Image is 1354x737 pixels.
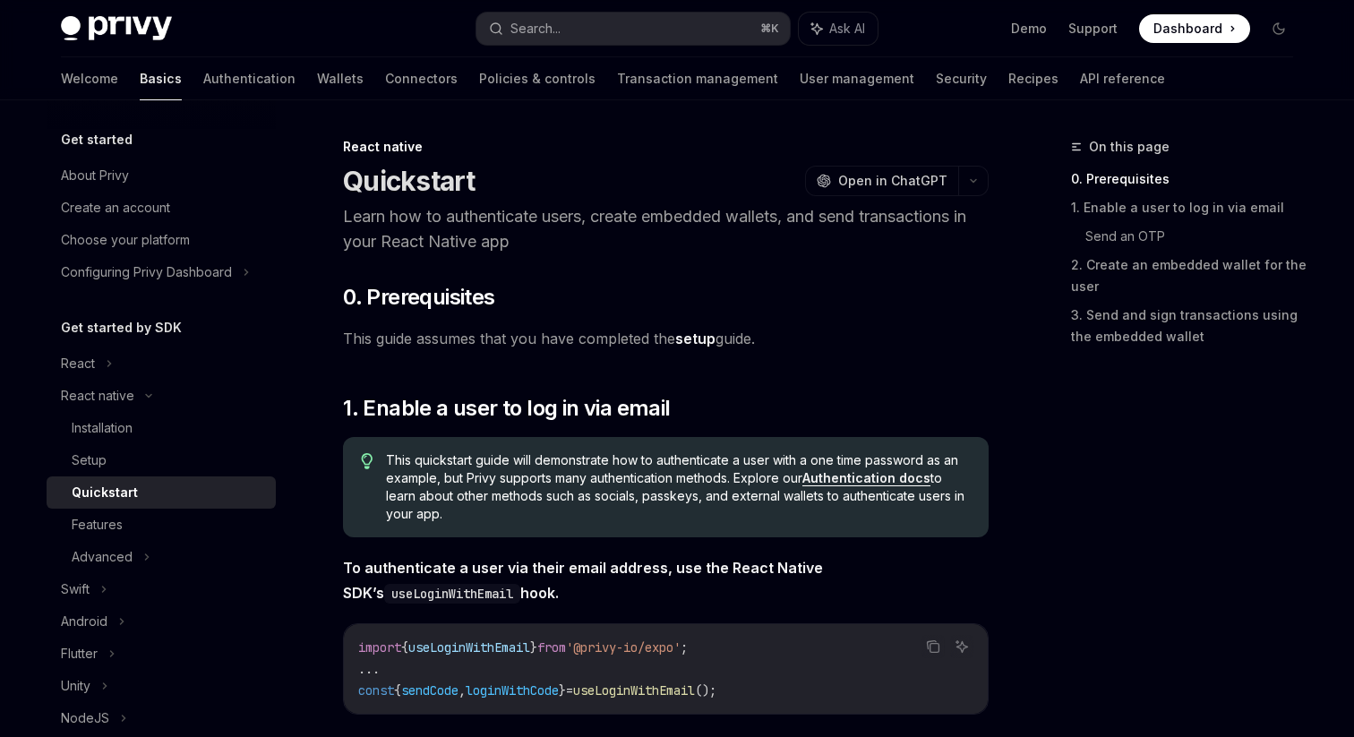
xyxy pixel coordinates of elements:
[1071,193,1307,222] a: 1. Enable a user to log in via email
[72,417,133,439] div: Installation
[675,330,716,348] a: setup
[72,546,133,568] div: Advanced
[61,611,107,632] div: Android
[1264,14,1293,43] button: Toggle dark mode
[466,682,559,698] span: loginWithCode
[566,639,681,656] span: '@privy-io/expo'
[573,682,695,698] span: useLoginWithEmail
[458,682,466,698] span: ,
[617,57,778,100] a: Transaction management
[537,639,566,656] span: from
[72,450,107,471] div: Setup
[61,385,134,407] div: React native
[1153,20,1222,38] span: Dashboard
[408,639,530,656] span: useLoginWithEmail
[61,578,90,600] div: Swift
[566,682,573,698] span: =
[681,639,688,656] span: ;
[510,18,561,39] div: Search...
[140,57,182,100] a: Basics
[61,16,172,41] img: dark logo
[61,165,129,186] div: About Privy
[1011,20,1047,38] a: Demo
[936,57,987,100] a: Security
[479,57,596,100] a: Policies & controls
[61,57,118,100] a: Welcome
[401,682,458,698] span: sendCode
[343,283,494,312] span: 0. Prerequisites
[530,639,537,656] span: }
[61,229,190,251] div: Choose your platform
[394,682,401,698] span: {
[343,138,989,156] div: React native
[559,682,566,698] span: }
[1080,57,1165,100] a: API reference
[343,204,989,254] p: Learn how to authenticate users, create embedded wallets, and send transactions in your React Nat...
[838,172,947,190] span: Open in ChatGPT
[695,682,716,698] span: ();
[61,261,232,283] div: Configuring Privy Dashboard
[921,635,945,658] button: Copy the contents from the code block
[829,20,865,38] span: Ask AI
[358,639,401,656] span: import
[61,707,109,729] div: NodeJS
[401,639,408,656] span: {
[343,559,823,602] strong: To authenticate a user via their email address, use the React Native SDK’s hook.
[343,165,476,197] h1: Quickstart
[47,444,276,476] a: Setup
[1089,136,1170,158] span: On this page
[1139,14,1250,43] a: Dashboard
[61,675,90,697] div: Unity
[343,326,989,351] span: This guide assumes that you have completed the guide.
[47,476,276,509] a: Quickstart
[61,643,98,664] div: Flutter
[1068,20,1118,38] a: Support
[760,21,779,36] span: ⌘ K
[384,584,520,604] code: useLoginWithEmail
[61,129,133,150] h5: Get started
[72,482,138,503] div: Quickstart
[358,682,394,698] span: const
[385,57,458,100] a: Connectors
[805,166,958,196] button: Open in ChatGPT
[61,197,170,219] div: Create an account
[203,57,296,100] a: Authentication
[61,353,95,374] div: React
[47,224,276,256] a: Choose your platform
[950,635,973,658] button: Ask AI
[1085,222,1307,251] a: Send an OTP
[47,159,276,192] a: About Privy
[361,453,373,469] svg: Tip
[1071,301,1307,351] a: 3. Send and sign transactions using the embedded wallet
[317,57,364,100] a: Wallets
[799,13,878,45] button: Ask AI
[47,509,276,541] a: Features
[47,192,276,224] a: Create an account
[72,514,123,536] div: Features
[386,451,971,523] span: This quickstart guide will demonstrate how to authenticate a user with a one time password as an ...
[800,57,914,100] a: User management
[47,412,276,444] a: Installation
[476,13,790,45] button: Search...⌘K
[358,661,380,677] span: ...
[61,317,182,339] h5: Get started by SDK
[343,394,670,423] span: 1. Enable a user to log in via email
[1071,165,1307,193] a: 0. Prerequisites
[1008,57,1058,100] a: Recipes
[802,470,930,486] a: Authentication docs
[1071,251,1307,301] a: 2. Create an embedded wallet for the user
